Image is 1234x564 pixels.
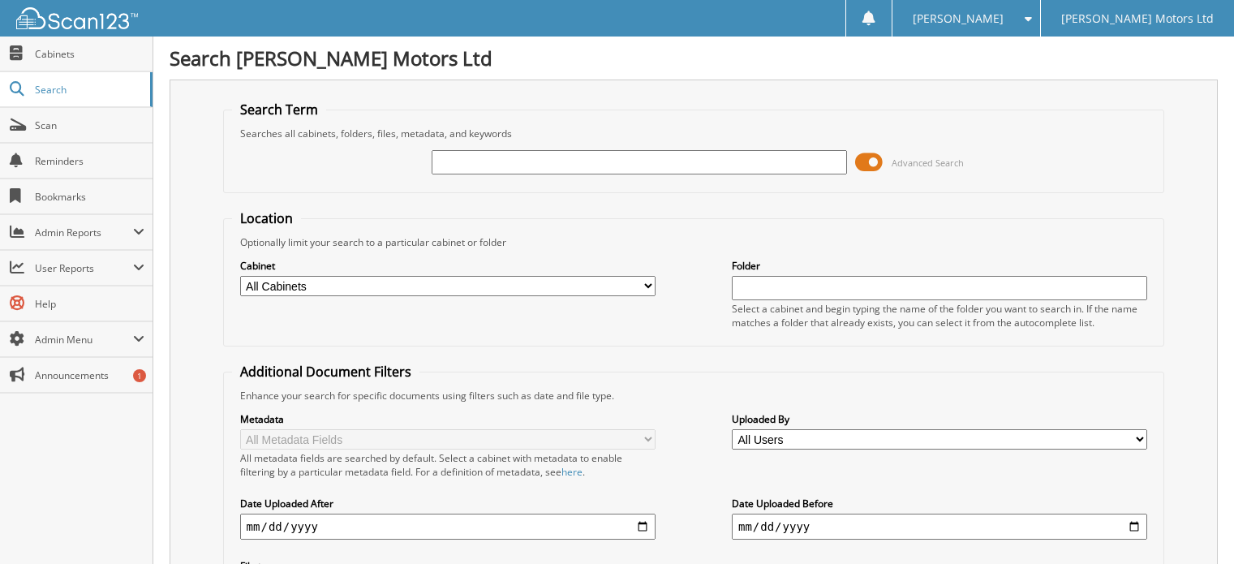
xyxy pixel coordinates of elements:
label: Metadata [240,412,656,426]
label: Uploaded By [732,412,1147,426]
div: Optionally limit your search to a particular cabinet or folder [232,235,1156,249]
span: Search [35,83,142,97]
span: Announcements [35,368,144,382]
label: Cabinet [240,259,656,273]
legend: Additional Document Filters [232,363,419,381]
span: [PERSON_NAME] Motors Ltd [1061,14,1214,24]
label: Folder [732,259,1147,273]
span: User Reports [35,261,133,275]
span: Bookmarks [35,190,144,204]
legend: Search Term [232,101,326,118]
div: 1 [133,369,146,382]
input: end [732,514,1147,540]
div: Enhance your search for specific documents using filters such as date and file type. [232,389,1156,403]
span: Advanced Search [892,157,964,169]
span: Admin Menu [35,333,133,347]
input: start [240,514,656,540]
span: Admin Reports [35,226,133,239]
div: Searches all cabinets, folders, files, metadata, and keywords [232,127,1156,140]
div: All metadata fields are searched by default. Select a cabinet with metadata to enable filtering b... [240,451,656,479]
label: Date Uploaded After [240,497,656,510]
label: Date Uploaded Before [732,497,1147,510]
span: Help [35,297,144,311]
a: here [561,465,583,479]
img: scan123-logo-white.svg [16,7,138,29]
div: Select a cabinet and begin typing the name of the folder you want to search in. If the name match... [732,302,1147,329]
span: [PERSON_NAME] [913,14,1004,24]
span: Scan [35,118,144,132]
span: Reminders [35,154,144,168]
iframe: Chat Widget [1153,486,1234,564]
h1: Search [PERSON_NAME] Motors Ltd [170,45,1218,71]
legend: Location [232,209,301,227]
span: Cabinets [35,47,144,61]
